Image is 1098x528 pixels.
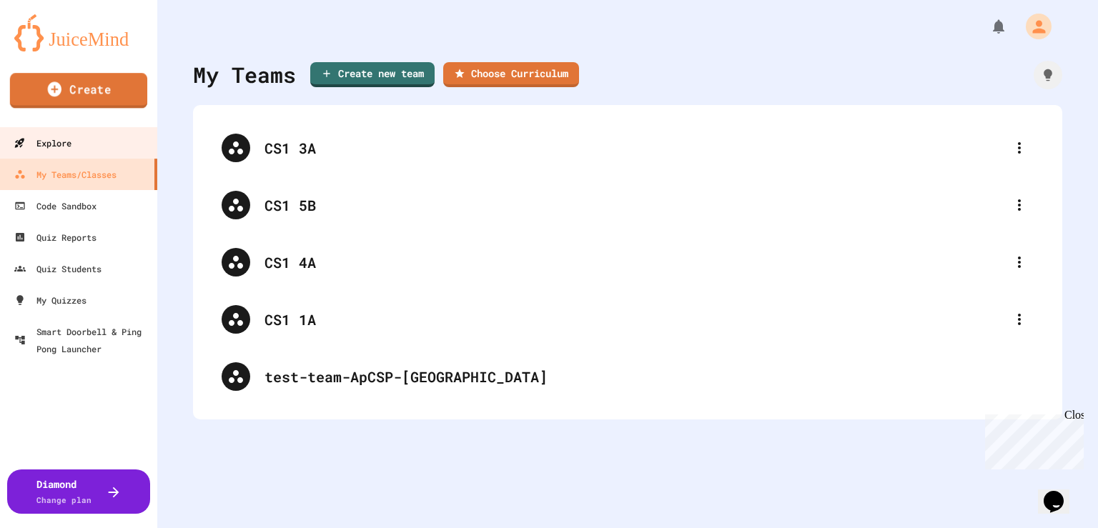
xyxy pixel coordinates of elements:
div: Explore [14,134,71,151]
div: How it works [1034,61,1062,89]
div: My Quizzes [14,292,86,309]
div: test-team-ApCSP-[GEOGRAPHIC_DATA] [264,366,1034,387]
div: My Account [1011,10,1055,43]
div: CS1 3A [207,119,1048,176]
div: Chat with us now!Close [6,6,99,91]
div: CS1 1A [264,309,1005,330]
a: Create [10,73,147,108]
span: Change plan [36,494,91,505]
div: CS1 5B [264,194,1005,216]
div: My Notifications [964,14,1011,39]
div: Quiz Students [14,260,102,277]
iframe: chat widget [1038,471,1084,514]
div: Code Sandbox [14,197,97,214]
a: Create new team [310,62,435,87]
div: Diamond [36,477,91,507]
div: test-team-ApCSP-[GEOGRAPHIC_DATA] [207,348,1048,405]
div: CS1 1A [207,291,1048,348]
div: CS1 5B [207,176,1048,234]
iframe: chat widget [979,409,1084,469]
div: CS1 4A [207,234,1048,291]
div: Smart Doorbell & Ping Pong Launcher [14,323,152,357]
img: logo-orange.svg [14,14,143,51]
div: Quiz Reports [14,229,97,246]
div: My Teams [193,59,296,91]
button: DiamondChange plan [7,469,150,514]
div: My Teams/Classes [14,166,117,183]
div: CS1 4A [264,251,1005,273]
div: CS1 3A [264,137,1005,159]
a: Choose Curriculum [443,62,579,87]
